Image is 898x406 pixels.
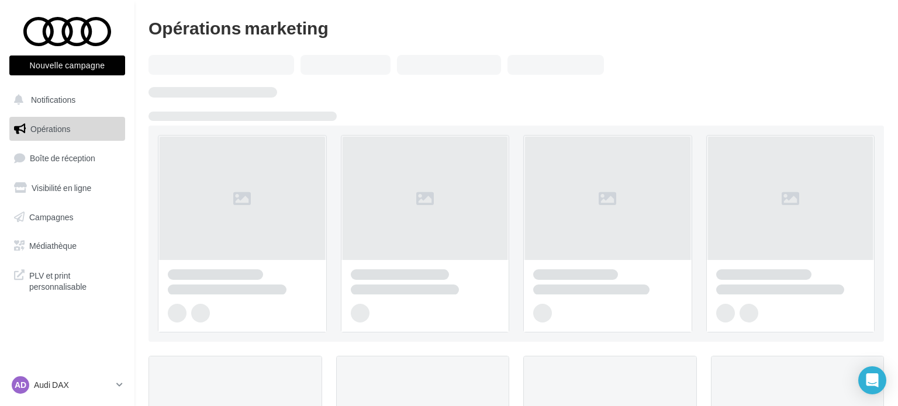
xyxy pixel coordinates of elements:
[29,241,77,251] span: Médiathèque
[7,234,127,258] a: Médiathèque
[7,263,127,297] a: PLV et print personnalisable
[30,124,70,134] span: Opérations
[29,268,120,293] span: PLV et print personnalisable
[34,379,112,391] p: Audi DAX
[29,211,74,221] span: Campagnes
[32,183,91,193] span: Visibilité en ligne
[7,205,127,230] a: Campagnes
[31,95,75,105] span: Notifications
[15,379,26,391] span: AD
[148,19,884,36] div: Opérations marketing
[7,145,127,171] a: Boîte de réception
[30,153,95,163] span: Boîte de réception
[9,374,125,396] a: AD Audi DAX
[858,366,886,394] div: Open Intercom Messenger
[7,88,123,112] button: Notifications
[7,176,127,200] a: Visibilité en ligne
[7,117,127,141] a: Opérations
[9,55,125,75] button: Nouvelle campagne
